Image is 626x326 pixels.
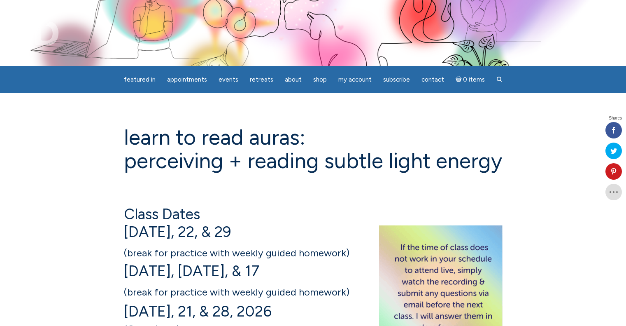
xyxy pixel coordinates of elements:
[12,12,59,45] img: Jamie Butler. The Everyday Medium
[417,72,449,88] a: Contact
[119,72,161,88] a: featured in
[285,76,302,83] span: About
[214,72,243,88] a: Events
[250,76,273,83] span: Retreats
[280,72,307,88] a: About
[338,76,372,83] span: My Account
[383,76,410,83] span: Subscribe
[456,76,463,83] i: Cart
[333,72,377,88] a: My Account
[609,116,622,120] span: Shares
[124,286,349,298] span: (break for practice with weekly guided homework)
[124,303,503,320] h4: [DATE], 21, & 28, 2026
[124,242,503,279] h4: [DATE], [DATE], & 17
[313,76,327,83] span: Shop
[124,205,503,241] h4: Class Dates [DATE], 22, & 29
[308,72,332,88] a: Shop
[167,76,207,83] span: Appointments
[219,76,238,83] span: Events
[124,76,156,83] span: featured in
[162,72,212,88] a: Appointments
[378,72,415,88] a: Subscribe
[124,247,349,259] span: (break for practice with weekly guided homework)
[451,71,490,88] a: Cart0 items
[245,72,278,88] a: Retreats
[124,126,503,173] h1: Learn to Read Auras: perceiving + reading subtle light energy
[421,76,444,83] span: Contact
[463,77,485,83] span: 0 items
